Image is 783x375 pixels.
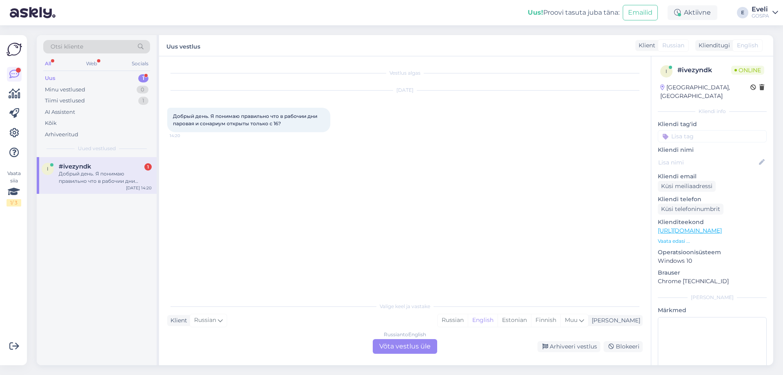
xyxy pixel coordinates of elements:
[47,166,49,172] span: i
[166,40,200,51] label: Uus vestlus
[528,9,543,16] b: Uus!
[658,227,722,234] a: [URL][DOMAIN_NAME]
[45,74,55,82] div: Uus
[604,341,643,352] div: Blokeeri
[752,13,769,19] div: GOSPA
[137,86,148,94] div: 0
[658,257,767,265] p: Windows 10
[138,97,148,105] div: 1
[43,58,53,69] div: All
[126,185,152,191] div: [DATE] 14:20
[173,113,319,126] span: Добрый день. Я понимаю правильно что в рабочии дни паровая и сонариум открыты только с 16?
[45,97,85,105] div: Tiimi vestlused
[731,66,764,75] span: Online
[84,58,99,69] div: Web
[384,331,426,338] div: Russian to English
[144,163,152,171] div: 1
[78,145,116,152] span: Uued vestlused
[677,65,731,75] div: # ivezyndk
[623,5,658,20] button: Emailid
[658,146,767,154] p: Kliendi nimi
[194,316,216,325] span: Russian
[167,87,643,94] div: [DATE]
[658,204,723,215] div: Küsi telefoninumbrit
[737,7,748,18] div: E
[588,316,640,325] div: [PERSON_NAME]
[658,158,757,167] input: Lisa nimi
[662,41,684,50] span: Russian
[51,42,83,51] span: Otsi kliente
[668,5,717,20] div: Aktiivne
[7,199,21,206] div: 1 / 3
[167,316,187,325] div: Klient
[658,195,767,204] p: Kliendi telefon
[658,306,767,315] p: Märkmed
[59,163,91,170] span: #ivezyndk
[59,170,152,185] div: Добрый день. Я понимаю правильно что в рабочии дни паровая и сонариум открыты только с 16?
[438,314,468,326] div: Russian
[658,108,767,115] div: Kliendi info
[658,237,767,245] p: Vaata edasi ...
[658,248,767,257] p: Operatsioonisüsteem
[373,339,437,354] div: Võta vestlus üle
[752,6,769,13] div: Eveli
[737,41,758,50] span: English
[468,314,498,326] div: English
[45,86,85,94] div: Minu vestlused
[658,218,767,226] p: Klienditeekond
[658,181,716,192] div: Küsi meiliaadressi
[130,58,150,69] div: Socials
[531,314,560,326] div: Finnish
[658,294,767,301] div: [PERSON_NAME]
[695,41,730,50] div: Klienditugi
[498,314,531,326] div: Estonian
[167,69,643,77] div: Vestlus algas
[658,130,767,142] input: Lisa tag
[7,42,22,57] img: Askly Logo
[7,170,21,206] div: Vaata siia
[565,316,577,324] span: Muu
[138,74,148,82] div: 1
[167,303,643,310] div: Valige keel ja vastake
[658,277,767,286] p: Chrome [TECHNICAL_ID]
[537,341,600,352] div: Arhiveeri vestlus
[45,108,75,116] div: AI Assistent
[635,41,655,50] div: Klient
[170,133,200,139] span: 14:20
[752,6,778,19] a: EveliGOSPA
[45,131,78,139] div: Arhiveeritud
[658,172,767,181] p: Kliendi email
[658,268,767,277] p: Brauser
[660,83,750,100] div: [GEOGRAPHIC_DATA], [GEOGRAPHIC_DATA]
[528,8,619,18] div: Proovi tasuta juba täna:
[45,119,57,127] div: Kõik
[666,68,667,74] span: i
[658,120,767,129] p: Kliendi tag'id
